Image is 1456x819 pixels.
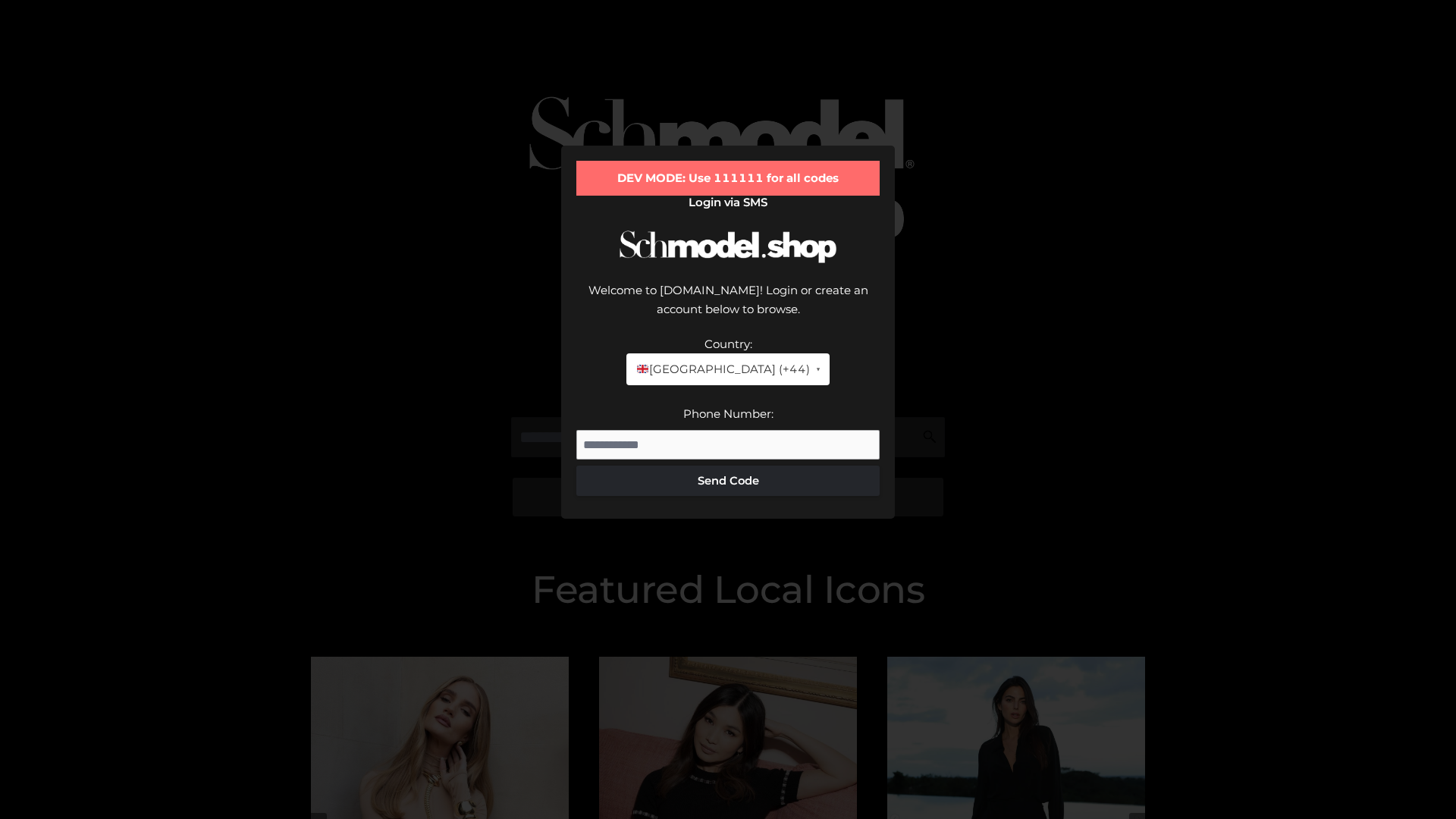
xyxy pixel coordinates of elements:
span: [GEOGRAPHIC_DATA] (+44) [635,359,809,379]
label: Country: [704,337,752,351]
h2: Login via SMS [576,196,880,209]
img: Schmodel Logo [614,217,842,277]
img: 🇬🇧 [637,363,648,375]
label: Phone Number: [683,406,773,421]
button: Send Code [576,466,880,496]
div: Welcome to [DOMAIN_NAME]! Login or create an account below to browse. [576,281,880,334]
div: DEV MODE: Use 111111 for all codes [576,161,880,196]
